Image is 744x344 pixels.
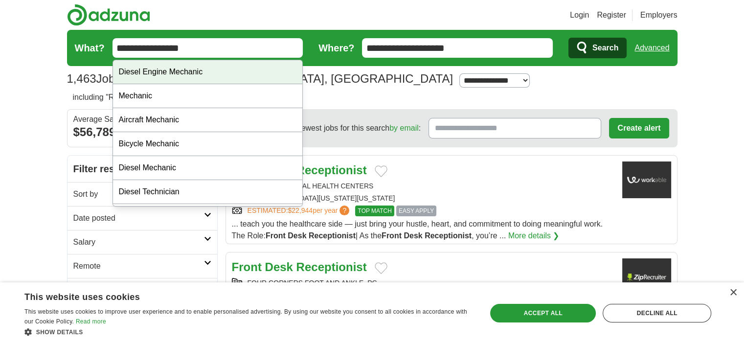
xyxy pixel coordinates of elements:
[232,193,614,204] div: [GEOGRAPHIC_DATA][US_STATE][US_STATE]
[24,327,473,337] div: Show details
[318,41,354,55] label: Where?
[24,308,467,325] span: This website uses cookies to improve user experience and to enable personalised advertising. By u...
[68,278,217,302] a: Location
[570,9,589,21] a: Login
[375,262,387,274] button: Add to favorite jobs
[73,115,211,123] div: Average Salary
[296,163,367,177] strong: Receptionist
[296,260,367,274] strong: Receptionist
[389,124,419,132] a: by email
[113,180,303,204] div: Diesel Technician
[288,206,313,214] span: $22,944
[288,231,306,240] strong: Desk
[248,206,352,216] a: ESTIMATED:$22,944per year?
[603,304,711,322] div: Decline all
[265,260,293,274] strong: Desk
[113,204,303,228] div: Mechanical Assembler
[36,329,83,336] span: Show details
[113,132,303,156] div: Bicycle Mechanic
[75,41,105,55] label: What?
[113,84,303,108] div: Mechanic
[24,288,449,303] div: This website uses cookies
[113,108,303,132] div: Aircraft Mechanic
[73,260,204,272] h2: Remote
[232,260,367,274] a: Front Desk Receptionist
[729,289,737,297] div: Close
[232,181,614,191] div: SERENITY MENTAL HEALTH CENTERS
[634,38,669,58] a: Advanced
[68,182,217,206] a: Sort by
[73,123,211,141] div: $56,789
[113,60,303,84] div: Diesel Engine Mechanic
[404,231,422,240] strong: Desk
[609,118,669,138] button: Create alert
[253,122,421,134] span: Receive the newest jobs for this search :
[68,254,217,278] a: Remote
[396,206,436,216] span: EASY APPLY
[73,92,232,103] h2: including "Reception" or "Supervisor"
[67,70,96,88] span: 1,463
[76,318,106,325] a: Read more, opens a new window
[266,231,286,240] strong: Front
[382,231,402,240] strong: Front
[597,9,626,21] a: Register
[232,260,262,274] strong: Front
[68,206,217,230] a: Date posted
[592,38,618,58] span: Search
[508,230,560,242] a: More details ❯
[568,38,627,58] button: Search
[67,4,150,26] img: Adzuna logo
[490,304,596,322] div: Accept all
[640,9,677,21] a: Employers
[622,258,671,295] img: Company logo
[68,156,217,182] h2: Filter results
[73,212,204,224] h2: Date posted
[67,72,453,85] h1: Jobs in [US_STATE][GEOGRAPHIC_DATA], [GEOGRAPHIC_DATA]
[113,156,303,180] div: Diesel Mechanic
[68,230,217,254] a: Salary
[232,278,614,288] div: FOUR CORNERS FOOT AND ANKLE, PC
[309,231,356,240] strong: Receptionist
[339,206,349,215] span: ?
[73,236,204,248] h2: Salary
[375,165,387,177] button: Add to favorite jobs
[355,206,394,216] span: TOP MATCH
[622,161,671,198] img: Company logo
[73,188,204,200] h2: Sort by
[232,220,603,240] span: ... teach you the healthcare side — just bring your hustle, heart, and commitment to doing meanin...
[425,231,472,240] strong: Receptionist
